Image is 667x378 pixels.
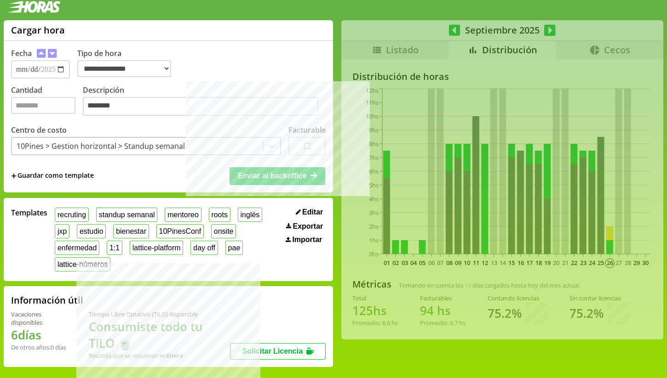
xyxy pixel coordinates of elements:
button: enfermedad [55,241,99,255]
button: 10PinesConf [156,224,204,238]
h1: Consumiste todo tu TiLO 🍵 [89,318,230,351]
button: standup semanal [96,208,157,222]
span: Exportar [293,222,323,231]
button: Exportar [283,222,326,231]
span: Editar [302,208,323,216]
button: jxp [55,224,69,238]
h2: Información útil [11,294,83,306]
button: day off [190,241,218,255]
div: Tiempo Libre Optativo (TiLO) disponible [89,310,230,318]
span: +Guardar como template [11,171,94,181]
input: Cantidad [11,97,75,114]
label: Centro de costo [11,125,67,135]
button: inglés [238,208,262,222]
select: Tipo de hora [77,60,171,77]
span: Enviar al backoffice [238,172,307,180]
button: Solicitar Licencia [230,343,326,360]
h1: Cargar hora [11,24,65,36]
label: Fecha [11,48,32,58]
label: Cantidad [11,85,83,118]
button: pae [225,241,243,255]
button: lattice-números [55,257,110,271]
img: logotipo [7,1,61,13]
span: + [11,171,17,181]
button: estudio [77,224,106,238]
div: 10Pines > Gestion horizontal > Standup semanal [17,141,185,151]
b: Enero [167,351,183,360]
div: De otros años: 0 días [11,343,66,351]
div: Recordá que se renuevan en [89,351,230,360]
button: Enviar al backoffice [230,167,325,185]
span: Templates [11,208,47,218]
label: Facturable [288,125,326,135]
label: Tipo de hora [77,48,178,79]
h1: 6 días [11,327,66,343]
label: Descripción [83,85,326,118]
button: 1:1 [107,241,122,255]
button: roots [209,208,230,222]
button: Editar [293,208,326,217]
textarea: Descripción [83,97,318,116]
button: bienestar [113,224,149,238]
div: Vacaciones disponibles [11,310,66,327]
button: mentoreo [165,208,201,222]
span: Importar [292,236,322,244]
span: Solicitar Licencia [242,347,303,355]
button: recruting [55,208,89,222]
button: lattice-platform [130,241,184,255]
button: onsite [211,224,236,238]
